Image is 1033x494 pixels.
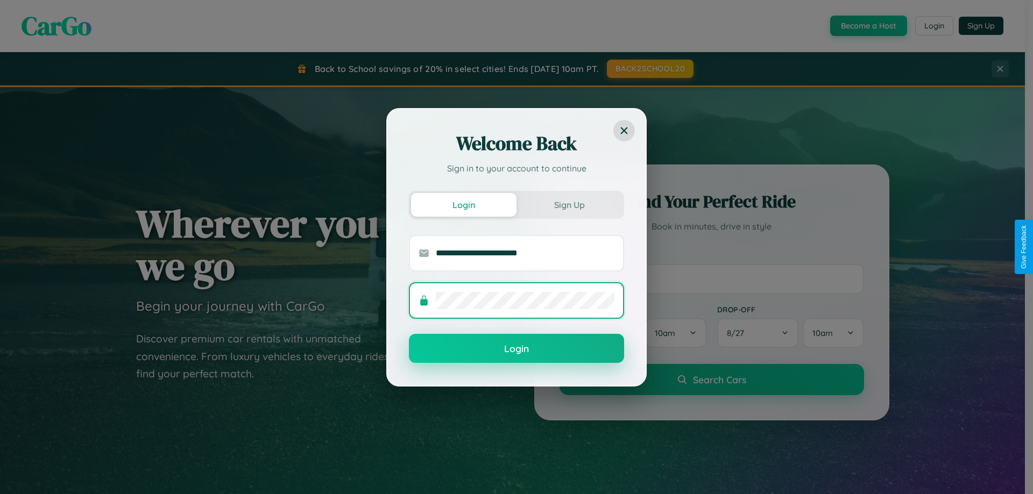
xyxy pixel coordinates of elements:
[516,193,622,217] button: Sign Up
[409,334,624,363] button: Login
[411,193,516,217] button: Login
[409,162,624,175] p: Sign in to your account to continue
[1020,225,1028,269] div: Give Feedback
[409,131,624,156] h2: Welcome Back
